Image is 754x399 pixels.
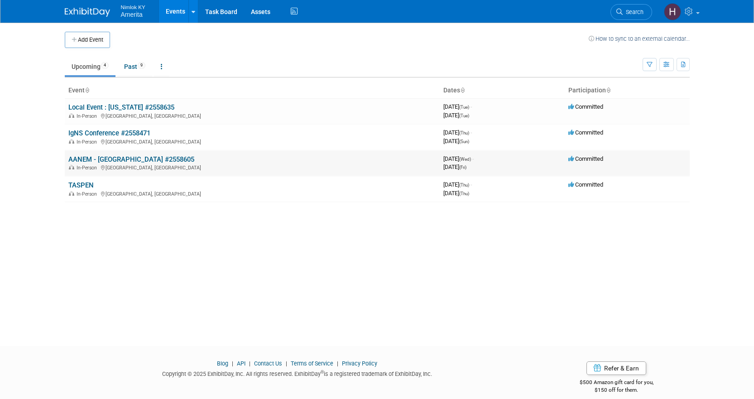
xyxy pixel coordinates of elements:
[77,113,100,119] span: In-Person
[85,87,89,94] a: Sort by Event Name
[77,139,100,145] span: In-Person
[443,112,469,119] span: [DATE]
[459,139,469,144] span: (Sun)
[443,163,466,170] span: [DATE]
[459,130,469,135] span: (Thu)
[664,3,681,20] img: Hannah Durbin
[68,163,436,171] div: [GEOGRAPHIC_DATA], [GEOGRAPHIC_DATA]
[443,190,469,197] span: [DATE]
[77,191,100,197] span: In-Person
[68,138,436,145] div: [GEOGRAPHIC_DATA], [GEOGRAPHIC_DATA]
[543,386,690,394] div: $150 off for them.
[65,368,530,378] div: Copyright © 2025 ExhibitDay, Inc. All rights reserved. ExhibitDay is a registered trademark of Ex...
[568,181,603,188] span: Committed
[440,83,565,98] th: Dates
[459,113,469,118] span: (Tue)
[321,370,324,375] sup: ®
[65,58,115,75] a: Upcoming4
[342,360,377,367] a: Privacy Policy
[623,9,644,15] span: Search
[101,62,109,69] span: 4
[459,183,469,187] span: (Thu)
[68,129,150,137] a: IgNS Conference #2558471
[459,105,469,110] span: (Tue)
[217,360,228,367] a: Blog
[69,191,74,196] img: In-Person Event
[69,165,74,169] img: In-Person Event
[68,181,94,189] a: TASPEN
[606,87,610,94] a: Sort by Participation Type
[247,360,253,367] span: |
[586,361,646,375] a: Refer & Earn
[568,155,603,162] span: Committed
[65,83,440,98] th: Event
[589,35,690,42] a: How to sync to an external calendar...
[459,191,469,196] span: (Thu)
[69,139,74,144] img: In-Person Event
[443,155,474,162] span: [DATE]
[254,360,282,367] a: Contact Us
[610,4,652,20] a: Search
[443,103,472,110] span: [DATE]
[230,360,235,367] span: |
[291,360,333,367] a: Terms of Service
[565,83,690,98] th: Participation
[443,138,469,144] span: [DATE]
[459,165,466,170] span: (Fri)
[68,155,194,163] a: AANEM - [GEOGRAPHIC_DATA] #2558605
[335,360,341,367] span: |
[459,157,471,162] span: (Wed)
[543,373,690,394] div: $500 Amazon gift card for you,
[568,103,603,110] span: Committed
[68,103,174,111] a: Local Event : [US_STATE] #2558635
[472,155,474,162] span: -
[568,129,603,136] span: Committed
[283,360,289,367] span: |
[65,8,110,17] img: ExhibitDay
[121,2,145,11] span: Nimlok KY
[68,112,436,119] div: [GEOGRAPHIC_DATA], [GEOGRAPHIC_DATA]
[68,190,436,197] div: [GEOGRAPHIC_DATA], [GEOGRAPHIC_DATA]
[65,32,110,48] button: Add Event
[237,360,245,367] a: API
[69,113,74,118] img: In-Person Event
[117,58,152,75] a: Past9
[121,11,143,18] span: Amerita
[77,165,100,171] span: In-Person
[443,129,472,136] span: [DATE]
[443,181,472,188] span: [DATE]
[138,62,145,69] span: 9
[471,103,472,110] span: -
[471,181,472,188] span: -
[471,129,472,136] span: -
[460,87,465,94] a: Sort by Start Date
